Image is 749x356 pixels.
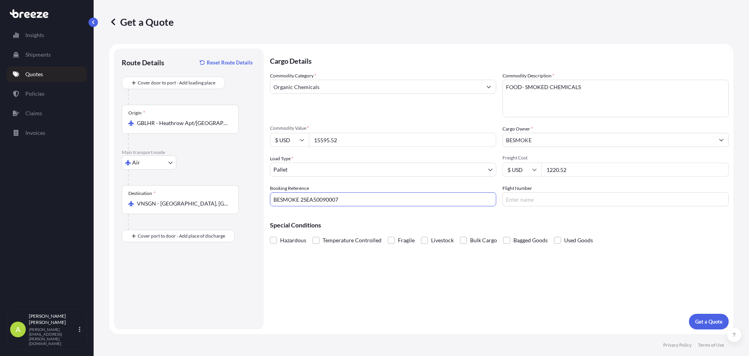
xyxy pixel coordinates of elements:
span: Bulk Cargo [470,234,497,246]
button: Pallet [270,163,496,177]
div: Destination [128,190,156,197]
input: Enter name [502,192,729,206]
a: Invoices [7,125,87,141]
label: Commodity Category [270,72,316,80]
a: Policies [7,86,87,102]
span: Pallet [273,166,288,174]
span: Load Type [270,155,293,163]
button: Reset Route Details [196,56,256,69]
label: Booking Reference [270,184,309,192]
input: Origin [137,119,229,127]
a: Claims [7,106,87,121]
button: Select transport [122,156,176,170]
span: Cover port to door - Add place of discharge [138,232,225,240]
label: Cargo Owner [502,125,533,133]
span: Temperature Controlled [323,234,382,246]
span: Commodity Value [270,125,496,131]
button: Show suggestions [482,80,496,94]
div: Origin [128,110,145,116]
a: Privacy Policy [663,342,692,348]
label: Commodity Description [502,72,554,80]
span: Bagged Goods [513,234,548,246]
p: Get a Quote [695,318,722,326]
a: Terms of Use [698,342,724,348]
input: Your internal reference [270,192,496,206]
p: Get a Quote [109,16,174,28]
p: Policies [25,90,44,98]
a: Shipments [7,47,87,63]
input: Enter amount [541,163,729,177]
a: Insights [7,27,87,43]
span: Cover door to port - Add loading place [138,79,215,87]
button: Show suggestions [714,133,728,147]
p: Route Details [122,58,164,67]
label: Flight Number [502,184,532,192]
span: Air [132,159,140,166]
input: Type amount [309,133,496,147]
p: Shipments [25,51,51,59]
p: Claims [25,109,42,117]
span: Hazardous [280,234,306,246]
a: Quotes [7,66,87,82]
p: Reset Route Details [207,59,253,66]
span: Used Goods [564,234,593,246]
input: Full name [503,133,714,147]
p: Cargo Details [270,48,729,72]
input: Select a commodity type [270,80,482,94]
p: Special Conditions [270,222,729,228]
p: [PERSON_NAME] [PERSON_NAME] [29,313,77,326]
p: Quotes [25,70,43,78]
span: Fragile [398,234,415,246]
p: Insights [25,31,44,39]
input: Destination [137,200,229,208]
p: [PERSON_NAME][EMAIL_ADDRESS][PERSON_NAME][DOMAIN_NAME] [29,327,77,346]
span: Livestock [431,234,454,246]
p: Main transport mode [122,149,256,156]
span: A [16,326,20,333]
button: Cover port to door - Add place of discharge [122,230,235,242]
span: Freight Cost [502,155,729,161]
button: Get a Quote [689,314,729,329]
button: Cover door to port - Add loading place [122,77,225,89]
p: Invoices [25,129,45,137]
